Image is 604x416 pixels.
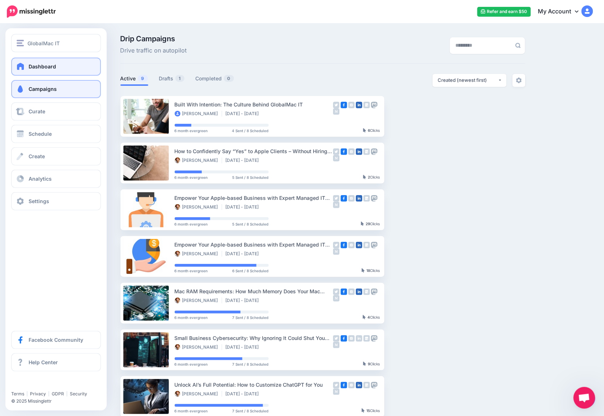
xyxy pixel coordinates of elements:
span: Campaigns [29,86,57,92]
div: Open chat [574,387,595,409]
span: 7 Sent / 8 Scheduled [233,409,269,413]
li: [DATE] - [DATE] [226,298,263,303]
div: Mac RAM Requirements: How Much Memory Does Your Mac Really Need? [175,287,333,295]
span: | [48,391,50,396]
span: 9 [138,75,148,82]
a: Refer and earn $50 [477,7,531,17]
b: 4 [368,315,370,319]
a: Campaigns [11,80,101,98]
a: Security [70,391,87,396]
li: [DATE] - [DATE] [226,157,263,163]
a: Curate [11,102,101,121]
div: Clicks [363,175,380,180]
span: 5 Sent / 8 Scheduled [233,176,269,179]
img: medium-grey-square.png [333,108,340,115]
b: 29 [366,222,370,226]
img: medium-grey-square.png [333,342,340,348]
a: Completed0 [196,74,234,83]
div: Empower Your Apple-based Business with Expert Managed IT Services [175,194,333,202]
img: linkedin-square.png [356,195,362,202]
b: 2 [368,175,370,179]
span: GlobalMac IT [27,39,60,47]
a: Privacy [30,391,46,396]
a: Dashboard [11,58,101,76]
a: Active9 [120,74,148,83]
img: google_business-grey-square.png [363,242,370,248]
img: search-grey-6.png [515,43,521,48]
iframe: Twitter Follow Button [11,381,67,388]
span: 7 Sent / 8 Scheduled [233,362,269,366]
div: Clicks [362,269,380,273]
span: Drip Campaigns [120,35,187,42]
span: 0 [224,75,234,82]
b: 6 [368,128,370,133]
img: facebook-square.png [341,335,347,342]
img: mastodon-grey-square.png [371,289,378,295]
img: google_business-grey-square.png [363,335,370,342]
span: | [26,391,28,396]
b: 18 [367,268,370,273]
a: Create [11,147,101,165]
img: instagram-grey-square.png [348,195,355,202]
img: google_business-grey-square.png [363,148,370,155]
img: facebook-square.png [341,102,347,108]
span: 6 month evergreen [175,362,208,366]
div: Unlock AI’s Full Potential: How to Customize ChatGPT for You [175,381,333,389]
img: twitter-grey-square.png [333,289,340,295]
span: Drive traffic on autopilot [120,46,187,55]
span: Schedule [29,131,52,137]
span: 6 month evergreen [175,409,208,413]
img: google_business-grey-square.png [363,102,370,108]
img: mastodon-grey-square.png [371,195,378,202]
li: [PERSON_NAME] [175,157,222,163]
span: 6 Sent / 8 Scheduled [233,269,269,273]
img: linkedin-square.png [356,382,362,388]
li: [PERSON_NAME] [175,344,222,350]
button: GlobalMac IT [11,34,101,52]
span: Help Center [29,359,58,365]
a: Settings [11,192,101,210]
img: twitter-grey-square.png [333,195,340,202]
img: medium-grey-square.png [333,388,340,395]
span: 7 Sent / 8 Scheduled [233,316,269,319]
span: 6 month evergreen [175,222,208,226]
a: Terms [11,391,24,396]
li: © 2025 Missinglettr [11,398,106,405]
span: Dashboard [29,63,56,70]
div: How to Confidently Say “Yes” to Apple Clients – Without Hiring a Mac Engineer [175,147,333,155]
span: Curate [29,108,45,114]
a: Drafts1 [159,74,185,83]
button: Created (newest first) [433,74,507,87]
img: mastodon-grey-square.png [371,382,378,388]
span: 5 Sent / 8 Scheduled [233,222,269,226]
img: instagram-grey-square.png [348,335,355,342]
img: mastodon-grey-square.png [371,102,378,108]
div: Clicks [362,409,380,413]
li: [DATE] - [DATE] [226,111,263,117]
img: instagram-grey-square.png [348,102,355,108]
div: Empower Your Apple-based Business with Expert Managed IT Services [175,240,333,249]
li: [PERSON_NAME] [175,391,222,397]
img: linkedin-square.png [356,289,362,295]
img: instagram-grey-square.png [348,289,355,295]
img: facebook-square.png [341,242,347,248]
img: pointer-grey-darker.png [363,362,366,366]
li: [PERSON_NAME] [175,298,222,303]
li: [PERSON_NAME] [175,251,222,257]
span: 1 [175,75,184,82]
span: | [66,391,68,396]
img: pointer-grey-darker.png [363,175,366,179]
img: instagram-grey-square.png [348,382,355,388]
span: 4 Sent / 8 Scheduled [232,129,269,133]
img: linkedin-grey-square.png [356,335,362,342]
img: pointer-grey-darker.png [361,222,364,226]
img: mastodon-grey-square.png [371,242,378,248]
li: [DATE] - [DATE] [226,251,263,257]
li: [PERSON_NAME] [175,204,222,210]
img: google_business-grey-square.png [363,289,370,295]
span: Create [29,153,45,159]
span: Analytics [29,176,52,182]
span: 6 month evergreen [175,316,208,319]
img: medium-grey-square.png [333,295,340,302]
a: Facebook Community [11,331,101,349]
